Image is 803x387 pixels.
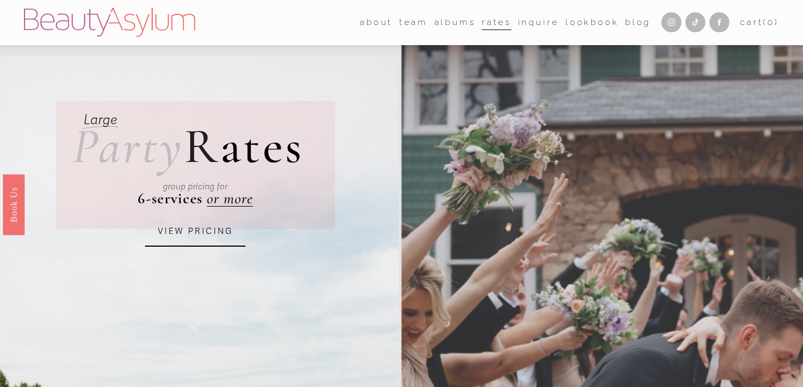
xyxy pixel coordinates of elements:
[24,8,195,37] img: Beauty Asylum | Bridal Hair &amp; Makeup Charlotte &amp; Atlanta
[3,174,25,234] a: Book Us
[399,15,428,30] span: team
[434,14,476,31] a: albums
[72,122,304,172] h2: ates
[360,14,393,31] a: folder dropdown
[518,14,559,31] a: Inquire
[163,182,228,192] em: group pricing for
[184,116,220,176] span: R
[360,15,393,30] span: about
[763,17,778,27] span: ( )
[625,14,651,31] a: Blog
[685,12,705,32] a: TikTok
[740,15,779,30] a: 0 items in cart
[661,12,681,32] a: Instagram
[145,217,245,247] a: VIEW PRICING
[709,12,729,32] a: Facebook
[84,112,117,128] em: Large
[399,14,428,31] a: folder dropdown
[565,14,619,31] a: Lookbook
[482,14,511,31] a: Rates
[72,116,184,176] em: Party
[767,17,775,27] span: 0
